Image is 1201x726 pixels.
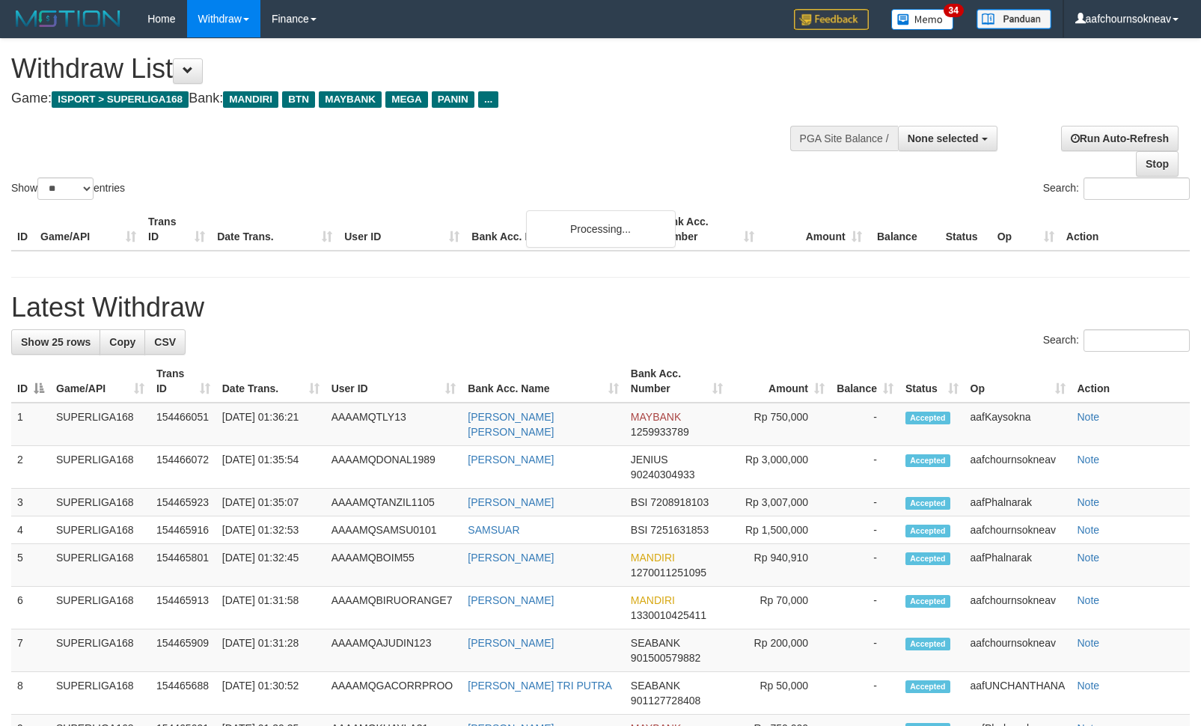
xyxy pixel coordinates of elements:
span: Copy 90240304933 to clipboard [631,469,695,481]
td: [DATE] 01:32:45 [216,544,326,587]
th: Bank Acc. Number: activate to sort column ascending [625,360,729,403]
a: [PERSON_NAME] [468,552,554,564]
td: Rp 1,500,000 [729,516,831,544]
span: Accepted [905,552,950,565]
span: Copy 1259933789 to clipboard [631,426,689,438]
td: AAAAMQSAMSU0101 [326,516,462,544]
td: 154466051 [150,403,216,446]
a: CSV [144,329,186,355]
a: [PERSON_NAME] [PERSON_NAME] [468,411,554,438]
span: CSV [154,336,176,348]
a: Note [1078,496,1100,508]
td: - [831,544,899,587]
span: PANIN [432,91,474,108]
td: - [831,587,899,629]
td: - [831,446,899,489]
span: Accepted [905,638,950,650]
span: Copy 1330010425411 to clipboard [631,609,706,621]
img: Feedback.jpg [794,9,869,30]
span: Copy 1270011251095 to clipboard [631,567,706,579]
a: Note [1078,524,1100,536]
td: aafchournsokneav [965,587,1072,629]
span: Accepted [905,680,950,693]
th: Date Trans.: activate to sort column ascending [216,360,326,403]
th: Game/API: activate to sort column ascending [50,360,150,403]
a: Copy [100,329,145,355]
td: 1 [11,403,50,446]
div: PGA Site Balance / [790,126,898,151]
th: Action [1060,208,1190,251]
th: ID [11,208,34,251]
a: [PERSON_NAME] [468,454,554,466]
td: 7 [11,629,50,672]
span: Accepted [905,595,950,608]
th: Status: activate to sort column ascending [899,360,965,403]
td: aafchournsokneav [965,629,1072,672]
td: aafchournsokneav [965,446,1072,489]
a: Note [1078,454,1100,466]
span: ... [478,91,498,108]
td: 3 [11,489,50,516]
th: Bank Acc. Name [465,208,652,251]
a: Note [1078,411,1100,423]
td: SUPERLIGA168 [50,403,150,446]
a: Run Auto-Refresh [1061,126,1179,151]
input: Search: [1084,177,1190,200]
td: [DATE] 01:30:52 [216,672,326,715]
label: Search: [1043,177,1190,200]
img: Button%20Memo.svg [891,9,954,30]
td: 154465913 [150,587,216,629]
span: SEABANK [631,637,680,649]
td: [DATE] 01:35:54 [216,446,326,489]
td: aafPhalnarak [965,544,1072,587]
h4: Game: Bank: [11,91,786,106]
td: aafUNCHANTHANA [965,672,1072,715]
th: Status [940,208,991,251]
span: MEGA [385,91,428,108]
a: [PERSON_NAME] [468,637,554,649]
td: SUPERLIGA168 [50,629,150,672]
span: MANDIRI [223,91,278,108]
td: [DATE] 01:35:07 [216,489,326,516]
h1: Latest Withdraw [11,293,1190,323]
td: AAAAMQAJUDIN123 [326,629,462,672]
img: panduan.png [977,9,1051,29]
h1: Withdraw List [11,54,786,84]
span: BTN [282,91,315,108]
td: 6 [11,587,50,629]
th: User ID: activate to sort column ascending [326,360,462,403]
span: Accepted [905,454,950,467]
td: 154466072 [150,446,216,489]
td: AAAAMQGACORRPROO [326,672,462,715]
td: 4 [11,516,50,544]
span: MANDIRI [631,552,675,564]
td: SUPERLIGA168 [50,489,150,516]
span: Copy 7208918103 to clipboard [650,496,709,508]
td: - [831,516,899,544]
select: Showentries [37,177,94,200]
td: SUPERLIGA168 [50,672,150,715]
span: MAYBANK [631,411,681,423]
th: Action [1072,360,1191,403]
a: SAMSUAR [468,524,519,536]
span: BSI [631,496,648,508]
span: JENIUS [631,454,668,466]
img: MOTION_logo.png [11,7,125,30]
td: SUPERLIGA168 [50,587,150,629]
span: SEABANK [631,680,680,692]
th: ID: activate to sort column descending [11,360,50,403]
span: Show 25 rows [21,336,91,348]
td: Rp 940,910 [729,544,831,587]
td: Rp 3,000,000 [729,446,831,489]
th: Balance [868,208,940,251]
a: [PERSON_NAME] [468,594,554,606]
td: - [831,672,899,715]
td: Rp 200,000 [729,629,831,672]
td: SUPERLIGA168 [50,516,150,544]
button: None selected [898,126,997,151]
span: Accepted [905,497,950,510]
div: Processing... [526,210,676,248]
th: Op: activate to sort column ascending [965,360,1072,403]
span: Accepted [905,525,950,537]
td: - [831,489,899,516]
